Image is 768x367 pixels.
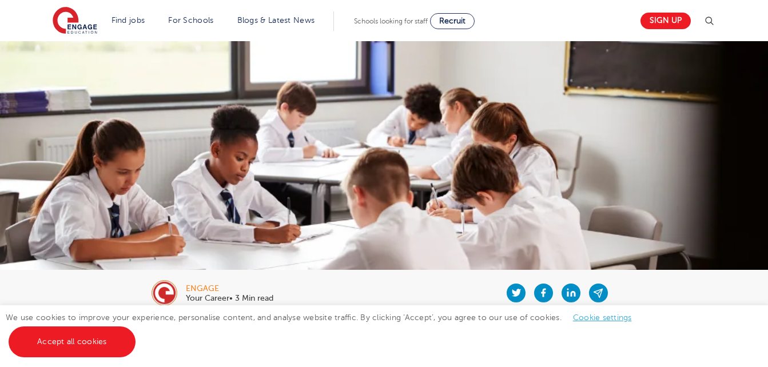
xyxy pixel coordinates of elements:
a: Blogs & Latest News [237,16,315,25]
p: Your Career• 3 Min read [186,294,273,302]
span: We use cookies to improve your experience, personalise content, and analyse website traffic. By c... [6,313,643,346]
a: Cookie settings [573,313,632,322]
span: Schools looking for staff [354,17,428,25]
div: engage [186,285,273,293]
a: Find jobs [112,16,145,25]
a: For Schools [168,16,213,25]
a: Sign up [640,13,691,29]
span: Recruit [439,17,465,25]
img: Engage Education [53,7,97,35]
a: Accept all cookies [9,326,136,357]
a: Recruit [430,13,475,29]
